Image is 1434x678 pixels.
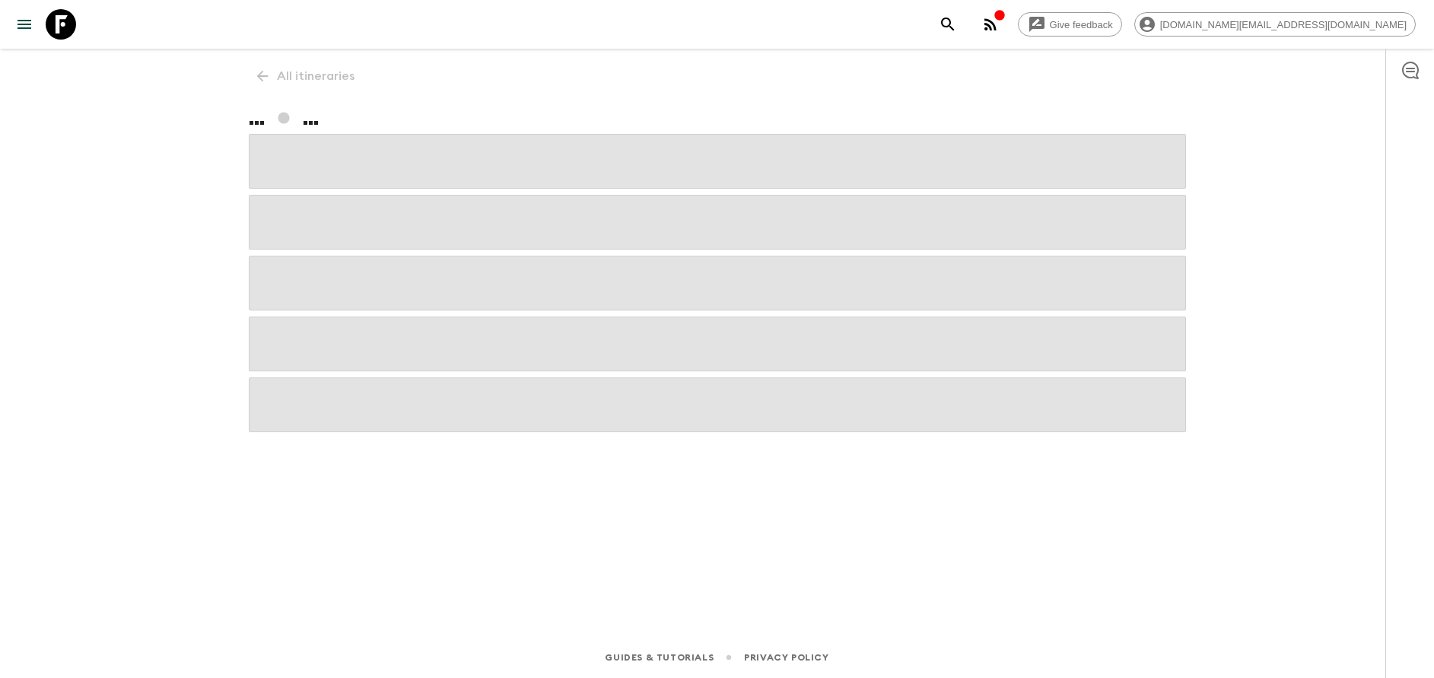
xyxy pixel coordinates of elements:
[1134,12,1416,37] div: [DOMAIN_NAME][EMAIL_ADDRESS][DOMAIN_NAME]
[744,649,828,666] a: Privacy Policy
[605,649,714,666] a: Guides & Tutorials
[1041,19,1121,30] span: Give feedback
[249,103,1186,134] h1: ... ...
[1018,12,1122,37] a: Give feedback
[9,9,40,40] button: menu
[1152,19,1415,30] span: [DOMAIN_NAME][EMAIL_ADDRESS][DOMAIN_NAME]
[933,9,963,40] button: search adventures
